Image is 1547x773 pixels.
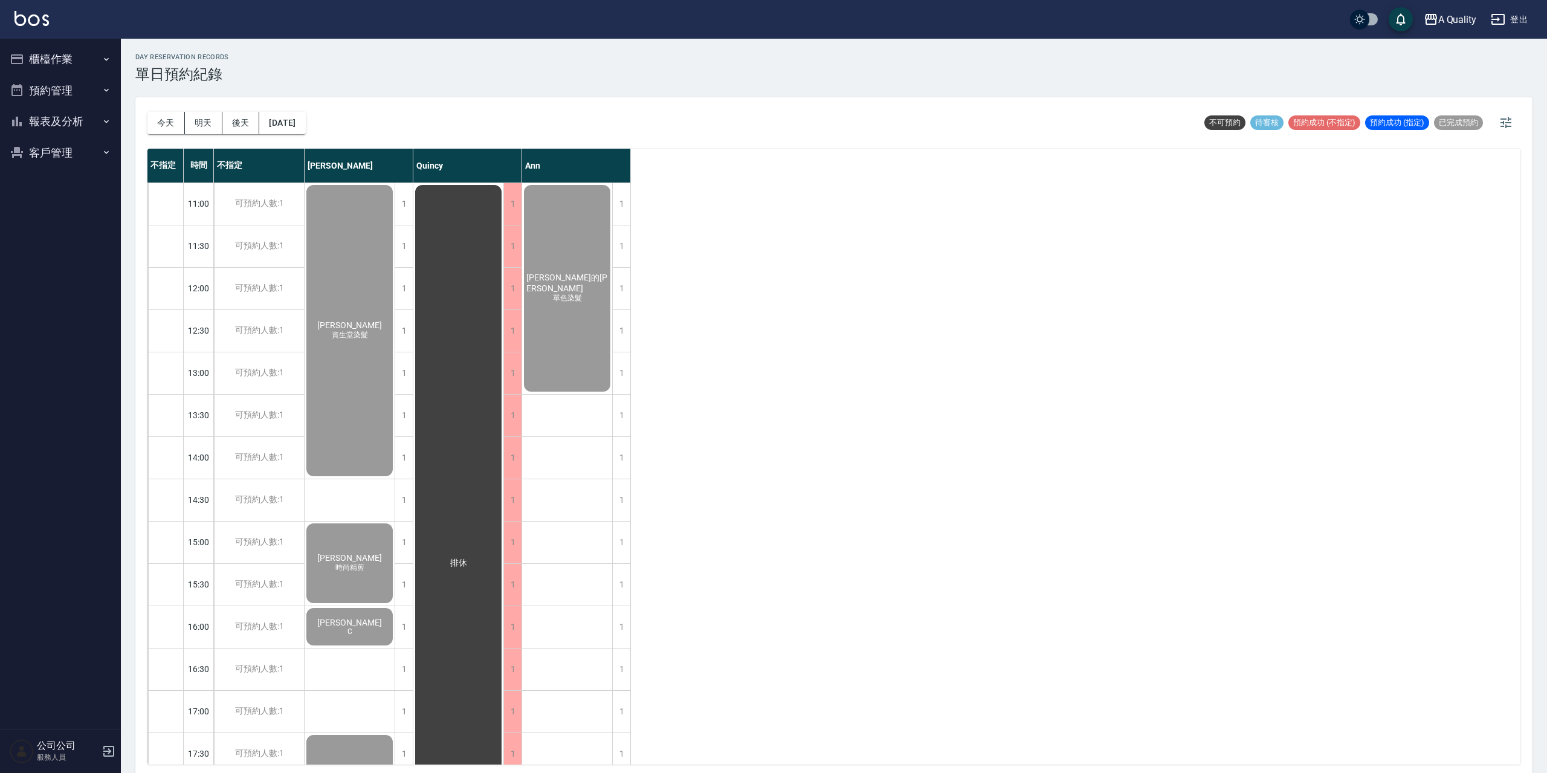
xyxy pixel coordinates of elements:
div: 可預約人數:1 [214,479,304,521]
div: 1 [612,479,630,521]
div: 1 [612,691,630,733]
div: 可預約人數:1 [214,395,304,436]
div: 11:00 [184,183,214,225]
div: 1 [503,479,522,521]
button: 櫃檯作業 [5,44,116,75]
button: 客戶管理 [5,137,116,169]
img: Logo [15,11,49,26]
div: 16:30 [184,648,214,690]
div: 11:30 [184,225,214,267]
button: [DATE] [259,112,305,134]
div: 1 [612,225,630,267]
div: 1 [612,564,630,606]
div: 1 [503,648,522,690]
div: 1 [503,352,522,394]
div: 可預約人數:1 [214,606,304,648]
div: 可預約人數:1 [214,268,304,309]
span: 資生堂染髮 [329,330,370,340]
div: 1 [395,352,413,394]
div: 不指定 [214,149,305,183]
div: Ann [522,149,631,183]
div: 可預約人數:1 [214,310,304,352]
div: 1 [612,395,630,436]
button: 預約管理 [5,75,116,106]
div: 1 [503,691,522,733]
div: 1 [503,522,522,563]
div: 13:00 [184,352,214,394]
div: 可預約人數:1 [214,691,304,733]
span: 不可預約 [1204,117,1245,128]
span: [PERSON_NAME]的[PERSON_NAME] [524,273,610,293]
div: 1 [395,564,413,606]
div: 1 [395,606,413,648]
div: 1 [395,691,413,733]
div: 1 [503,437,522,479]
div: 16:00 [184,606,214,648]
div: 1 [503,268,522,309]
span: [PERSON_NAME] [315,553,384,563]
span: [PERSON_NAME] [315,320,384,330]
div: 可預約人數:1 [214,522,304,563]
h3: 單日預約紀錄 [135,66,229,83]
div: 1 [395,648,413,690]
div: 1 [612,648,630,690]
div: 1 [612,310,630,352]
div: 12:00 [184,267,214,309]
div: 1 [503,225,522,267]
div: 1 [612,183,630,225]
span: [PERSON_NAME] [315,618,384,627]
span: 預約成功 (不指定) [1288,117,1360,128]
div: 15:00 [184,521,214,563]
div: 1 [395,268,413,309]
div: 1 [612,522,630,563]
div: 不指定 [147,149,184,183]
span: C [345,627,355,636]
h2: day Reservation records [135,53,229,61]
div: 1 [395,522,413,563]
button: 明天 [185,112,222,134]
span: 排休 [448,558,470,569]
div: 可預約人數:1 [214,648,304,690]
div: 可預約人數:1 [214,352,304,394]
div: 1 [503,606,522,648]
div: 1 [395,437,413,479]
div: Quincy [413,149,522,183]
p: 服務人員 [37,752,99,763]
span: 單色染髮 [551,293,584,303]
span: 已完成預約 [1434,117,1483,128]
div: 1 [612,268,630,309]
span: 時尚精剪 [333,563,367,573]
div: 1 [503,310,522,352]
button: A Quality [1419,7,1482,32]
div: 13:30 [184,394,214,436]
div: 可預約人數:1 [214,183,304,225]
div: 1 [612,437,630,479]
div: 1 [503,564,522,606]
button: save [1389,7,1413,31]
div: 1 [395,479,413,521]
h5: 公司公司 [37,740,99,752]
div: 12:30 [184,309,214,352]
div: 1 [503,183,522,225]
div: 1 [395,310,413,352]
div: 可預約人數:1 [214,564,304,606]
div: 1 [503,395,522,436]
button: 今天 [147,112,185,134]
div: 1 [612,606,630,648]
div: 1 [395,225,413,267]
span: 待審核 [1250,117,1284,128]
div: 1 [395,183,413,225]
div: 時間 [184,149,214,183]
img: Person [10,739,34,763]
div: 14:30 [184,479,214,521]
div: A Quality [1438,12,1477,27]
div: 1 [395,395,413,436]
button: 登出 [1486,8,1532,31]
div: 可預約人數:1 [214,225,304,267]
div: 15:30 [184,563,214,606]
div: 可預約人數:1 [214,437,304,479]
div: 17:00 [184,690,214,733]
span: 預約成功 (指定) [1365,117,1429,128]
div: 1 [612,352,630,394]
div: 14:00 [184,436,214,479]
